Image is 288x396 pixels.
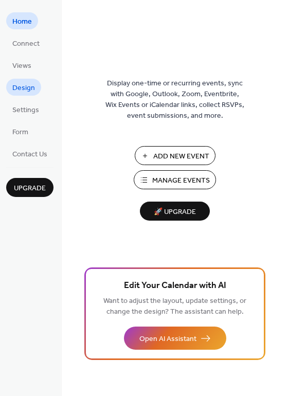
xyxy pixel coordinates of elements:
[146,205,204,219] span: 🚀 Upgrade
[152,175,210,186] span: Manage Events
[6,145,53,162] a: Contact Us
[124,279,226,293] span: Edit Your Calendar with AI
[12,83,35,94] span: Design
[139,334,196,345] span: Open AI Assistant
[6,123,34,140] a: Form
[135,146,215,165] button: Add New Event
[103,294,246,319] span: Want to adjust the layout, update settings, or change the design? The assistant can help.
[134,170,216,189] button: Manage Events
[12,127,28,138] span: Form
[124,327,226,350] button: Open AI Assistant
[6,12,38,29] a: Home
[6,101,45,118] a: Settings
[6,57,38,74] a: Views
[6,178,53,197] button: Upgrade
[12,149,47,160] span: Contact Us
[140,202,210,221] button: 🚀 Upgrade
[12,105,39,116] span: Settings
[12,16,32,27] span: Home
[12,61,31,71] span: Views
[6,79,41,96] a: Design
[14,183,46,194] span: Upgrade
[105,78,244,121] span: Display one-time or recurring events, sync with Google, Outlook, Zoom, Eventbrite, Wix Events or ...
[12,39,40,49] span: Connect
[6,34,46,51] a: Connect
[153,151,209,162] span: Add New Event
